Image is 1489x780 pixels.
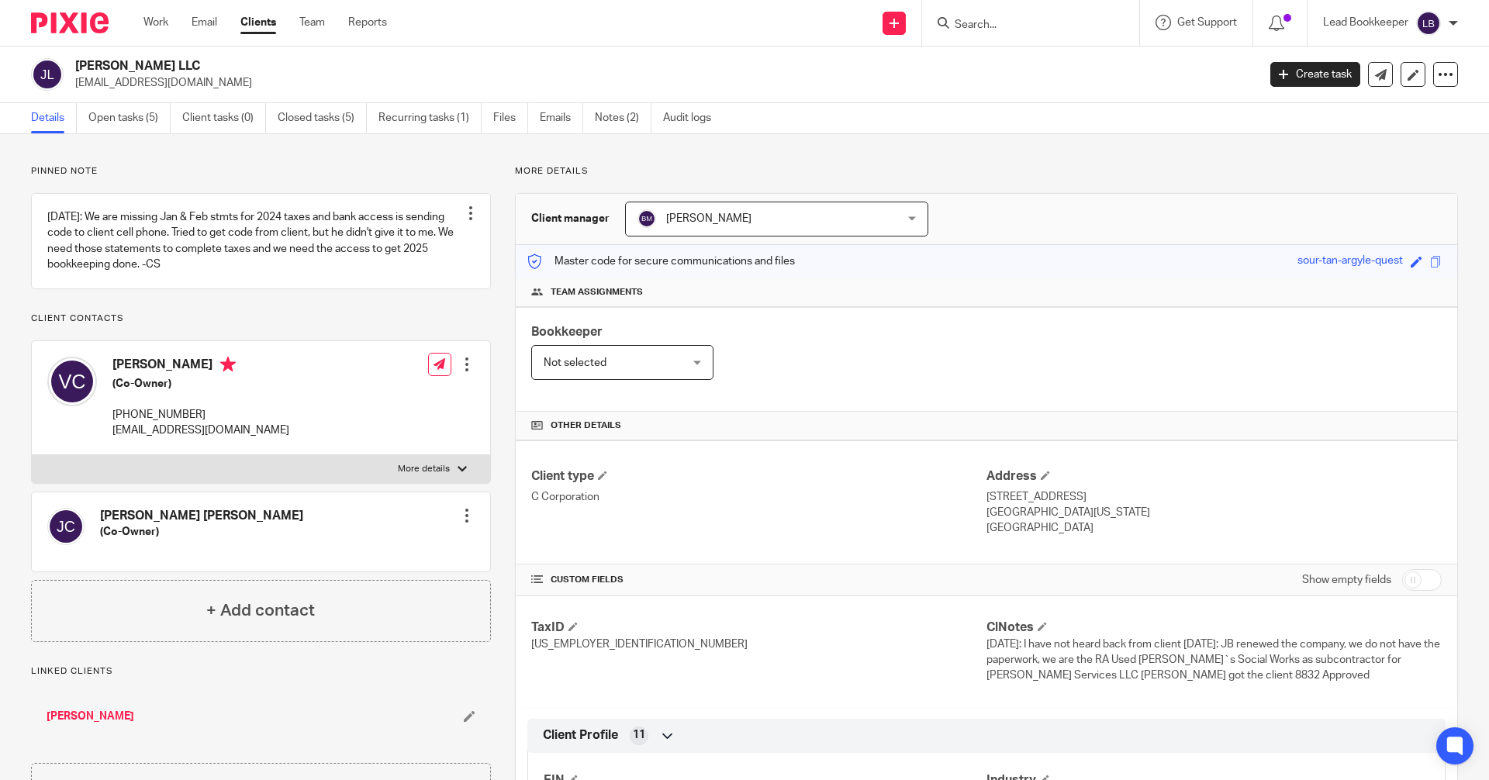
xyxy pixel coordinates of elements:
[551,419,621,432] span: Other details
[633,727,645,743] span: 11
[100,524,303,540] h5: (Co-Owner)
[531,468,986,485] h4: Client type
[986,639,1440,682] span: [DATE]: I have not heard back from client [DATE]: JB renewed the company, we do not have the pape...
[47,508,85,545] img: svg%3E
[112,376,289,392] h5: (Co-Owner)
[953,19,1093,33] input: Search
[100,508,303,524] h4: [PERSON_NAME] [PERSON_NAME]
[31,312,491,325] p: Client contacts
[31,665,491,678] p: Linked clients
[1297,253,1403,271] div: sour-tan-argyle-quest
[299,15,325,30] a: Team
[663,103,723,133] a: Audit logs
[637,209,656,228] img: svg%3E
[206,599,315,623] h4: + Add contact
[220,357,236,372] i: Primary
[47,357,97,406] img: svg%3E
[986,620,1442,636] h4: ClNotes
[986,489,1442,505] p: [STREET_ADDRESS]
[531,620,986,636] h4: TaxID
[75,75,1247,91] p: [EMAIL_ADDRESS][DOMAIN_NAME]
[112,423,289,438] p: [EMAIL_ADDRESS][DOMAIN_NAME]
[531,326,603,338] span: Bookkeeper
[531,211,610,226] h3: Client manager
[31,12,109,33] img: Pixie
[112,357,289,376] h4: [PERSON_NAME]
[515,165,1458,178] p: More details
[47,709,134,724] a: [PERSON_NAME]
[1323,15,1408,30] p: Lead Bookkeeper
[278,103,367,133] a: Closed tasks (5)
[1302,572,1391,588] label: Show empty fields
[543,727,618,744] span: Client Profile
[112,407,289,423] p: [PHONE_NUMBER]
[666,213,751,224] span: [PERSON_NAME]
[986,468,1442,485] h4: Address
[75,58,1013,74] h2: [PERSON_NAME] LLC
[1270,62,1360,87] a: Create task
[531,489,986,505] p: C Corporation
[143,15,168,30] a: Work
[531,574,986,586] h4: CUSTOM FIELDS
[595,103,651,133] a: Notes (2)
[544,357,606,368] span: Not selected
[31,103,77,133] a: Details
[493,103,528,133] a: Files
[31,58,64,91] img: svg%3E
[192,15,217,30] a: Email
[551,286,643,299] span: Team assignments
[348,15,387,30] a: Reports
[398,463,450,475] p: More details
[986,505,1442,520] p: [GEOGRAPHIC_DATA][US_STATE]
[1177,17,1237,28] span: Get Support
[540,103,583,133] a: Emails
[378,103,482,133] a: Recurring tasks (1)
[182,103,266,133] a: Client tasks (0)
[527,254,795,269] p: Master code for secure communications and files
[1416,11,1441,36] img: svg%3E
[986,520,1442,536] p: [GEOGRAPHIC_DATA]
[240,15,276,30] a: Clients
[31,165,491,178] p: Pinned note
[88,103,171,133] a: Open tasks (5)
[531,639,748,650] span: [US_EMPLOYER_IDENTIFICATION_NUMBER]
